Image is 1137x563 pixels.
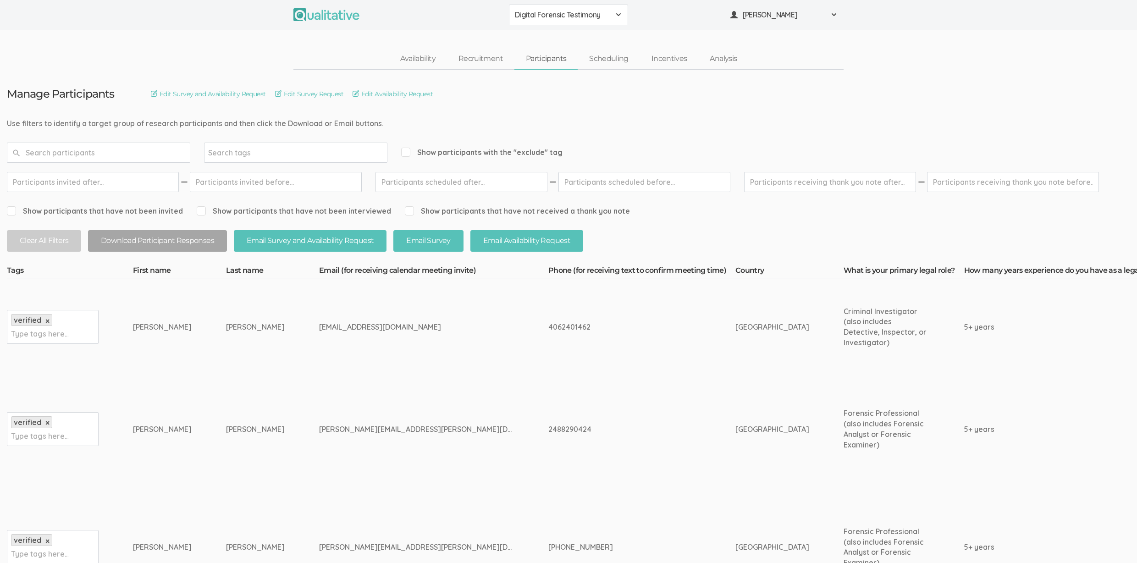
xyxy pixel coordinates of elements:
[226,322,285,332] div: [PERSON_NAME]
[133,542,192,552] div: [PERSON_NAME]
[11,430,68,442] input: Type tags here...
[7,230,81,252] button: Clear All Filters
[14,315,41,325] span: verified
[319,542,514,552] div: [PERSON_NAME][EMAIL_ADDRESS][PERSON_NAME][DOMAIN_NAME]
[11,548,68,560] input: Type tags here...
[133,424,192,435] div: [PERSON_NAME]
[151,89,266,99] a: Edit Survey and Availability Request
[353,89,433,99] a: Edit Availability Request
[514,49,578,69] a: Participants
[844,265,964,278] th: What is your primary legal role?
[735,424,809,435] div: [GEOGRAPHIC_DATA]
[698,49,748,69] a: Analysis
[293,8,359,21] img: Qualitative
[470,230,583,252] button: Email Availability Request
[735,322,809,332] div: [GEOGRAPHIC_DATA]
[319,265,548,278] th: Email (for receiving calendar meeting invite)
[844,306,930,348] div: Criminal Investigator (also includes Detective, Inspector, or Investigator)
[208,147,265,159] input: Search tags
[7,88,114,100] h3: Manage Participants
[375,172,547,192] input: Participants scheduled after...
[548,172,557,192] img: dash.svg
[548,265,735,278] th: Phone (for receiving text to confirm meeting time)
[1091,519,1137,563] iframe: Chat Widget
[724,5,844,25] button: [PERSON_NAME]
[844,408,930,450] div: Forensic Professional (also includes Forensic Analyst or Forensic Examiner)
[7,265,133,278] th: Tags
[735,265,844,278] th: Country
[180,172,189,192] img: dash.svg
[226,424,285,435] div: [PERSON_NAME]
[14,418,41,427] span: verified
[578,49,640,69] a: Scheduling
[744,172,916,192] input: Participants receiving thank you note after...
[133,265,226,278] th: First name
[275,89,343,99] a: Edit Survey Request
[45,317,50,325] a: ×
[405,206,630,216] span: Show participants that have not received a thank you note
[11,328,68,340] input: Type tags here...
[88,230,227,252] button: Download Participant Responses
[447,49,514,69] a: Recruitment
[319,322,514,332] div: [EMAIL_ADDRESS][DOMAIN_NAME]
[393,230,463,252] button: Email Survey
[226,265,319,278] th: Last name
[14,535,41,545] span: verified
[548,322,701,332] div: 4062401462
[7,206,183,216] span: Show participants that have not been invited
[389,49,447,69] a: Availability
[190,172,362,192] input: Participants invited before...
[558,172,730,192] input: Participants scheduled before...
[735,542,809,552] div: [GEOGRAPHIC_DATA]
[234,230,386,252] button: Email Survey and Availability Request
[548,542,701,552] div: [PHONE_NUMBER]
[640,49,699,69] a: Incentives
[743,10,825,20] span: [PERSON_NAME]
[45,537,50,545] a: ×
[515,10,610,20] span: Digital Forensic Testimony
[7,143,190,163] input: Search participants
[197,206,391,216] span: Show participants that have not been interviewed
[509,5,628,25] button: Digital Forensic Testimony
[7,172,179,192] input: Participants invited after...
[927,172,1099,192] input: Participants receiving thank you note before...
[319,424,514,435] div: [PERSON_NAME][EMAIL_ADDRESS][PERSON_NAME][DOMAIN_NAME]
[548,424,701,435] div: 2488290424
[133,322,192,332] div: [PERSON_NAME]
[226,542,285,552] div: [PERSON_NAME]
[917,172,926,192] img: dash.svg
[45,419,50,427] a: ×
[401,147,563,158] span: Show participants with the "exclude" tag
